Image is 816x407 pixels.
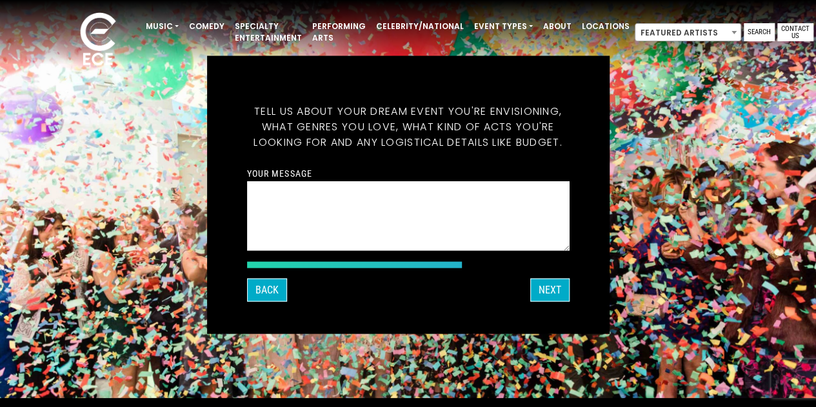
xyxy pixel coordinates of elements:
label: Your message [247,167,312,179]
span: Featured Artists [635,24,741,42]
button: Back [247,278,287,301]
a: Comedy [184,15,230,37]
a: Search [744,23,775,41]
a: Music [141,15,184,37]
a: Celebrity/National [371,15,469,37]
img: ece_new_logo_whitev2-1.png [66,9,130,72]
span: Featured Artists [635,23,741,41]
button: Next [530,278,570,301]
a: Performing Arts [307,15,371,49]
h5: Tell us about your dream event you're envisioning, what genres you love, what kind of acts you're... [247,88,570,165]
a: Event Types [469,15,538,37]
a: Specialty Entertainment [230,15,307,49]
a: About [538,15,577,37]
a: Locations [577,15,635,37]
a: Contact Us [777,23,813,41]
